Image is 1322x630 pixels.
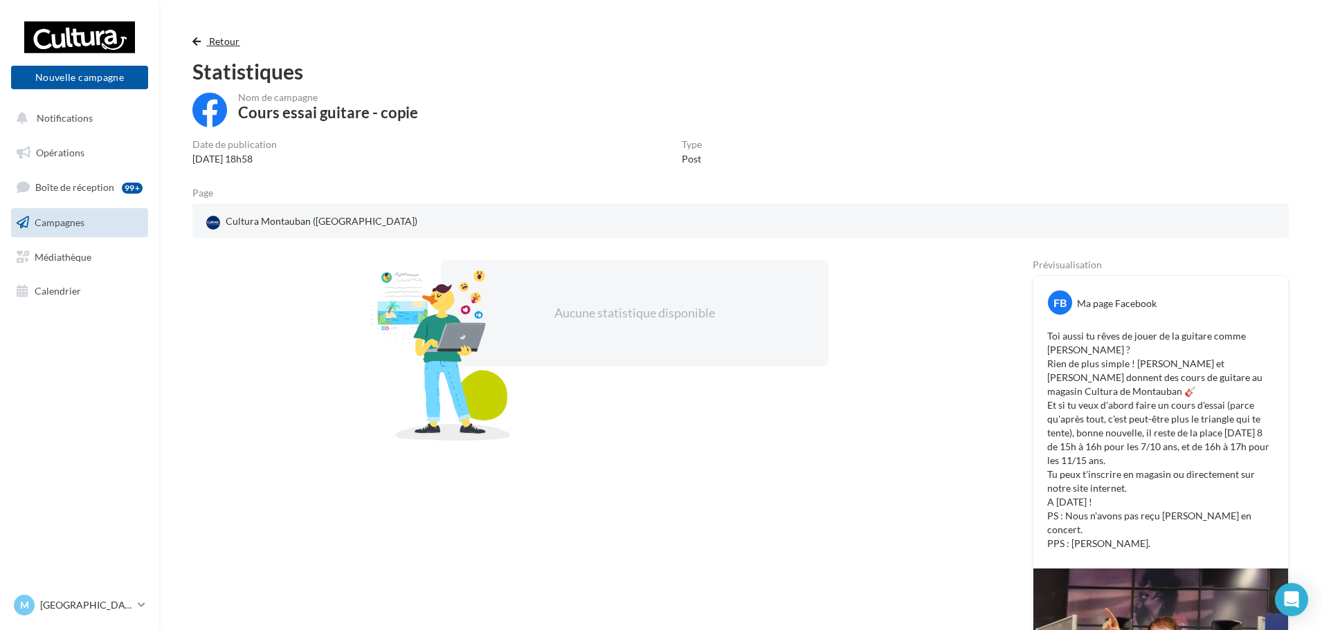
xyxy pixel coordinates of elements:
a: Boîte de réception99+ [8,172,151,202]
button: Nouvelle campagne [11,66,148,89]
a: Calendrier [8,277,151,306]
span: Campagnes [35,216,84,228]
div: Post [682,152,702,166]
a: Campagnes [8,208,151,237]
span: M [20,598,29,612]
span: Calendrier [35,285,81,297]
button: Retour [192,33,246,50]
div: Open Intercom Messenger [1275,583,1308,616]
span: Boîte de réception [35,181,114,193]
span: Notifications [37,112,93,124]
div: Statistiques [192,61,1289,82]
div: [DATE] 18h58 [192,152,277,166]
div: Date de publication [192,140,277,149]
div: 99+ [122,183,143,194]
div: Type [682,140,702,149]
a: M [GEOGRAPHIC_DATA] [11,592,148,618]
button: Notifications [8,104,145,133]
a: Opérations [8,138,151,167]
div: Page [192,188,224,198]
div: Aucune statistique disponible [485,304,784,322]
a: Cultura Montauban ([GEOGRAPHIC_DATA]) [203,212,561,232]
a: Médiathèque [8,243,151,272]
span: Médiathèque [35,250,91,262]
span: Retour [209,35,240,47]
div: FB [1048,290,1072,315]
div: Ma page Facebook [1077,297,1157,311]
div: Cultura Montauban ([GEOGRAPHIC_DATA]) [203,212,420,232]
div: Cours essai guitare - copie [238,105,418,120]
p: [GEOGRAPHIC_DATA] [40,598,132,612]
p: Toi aussi tu rêves de jouer de la guitare comme [PERSON_NAME] ? Rien de plus simple ! [PERSON_NAM... [1047,329,1274,550]
div: Prévisualisation [1033,260,1289,270]
div: Nom de campagne [238,93,418,102]
span: Opérations [36,147,84,158]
